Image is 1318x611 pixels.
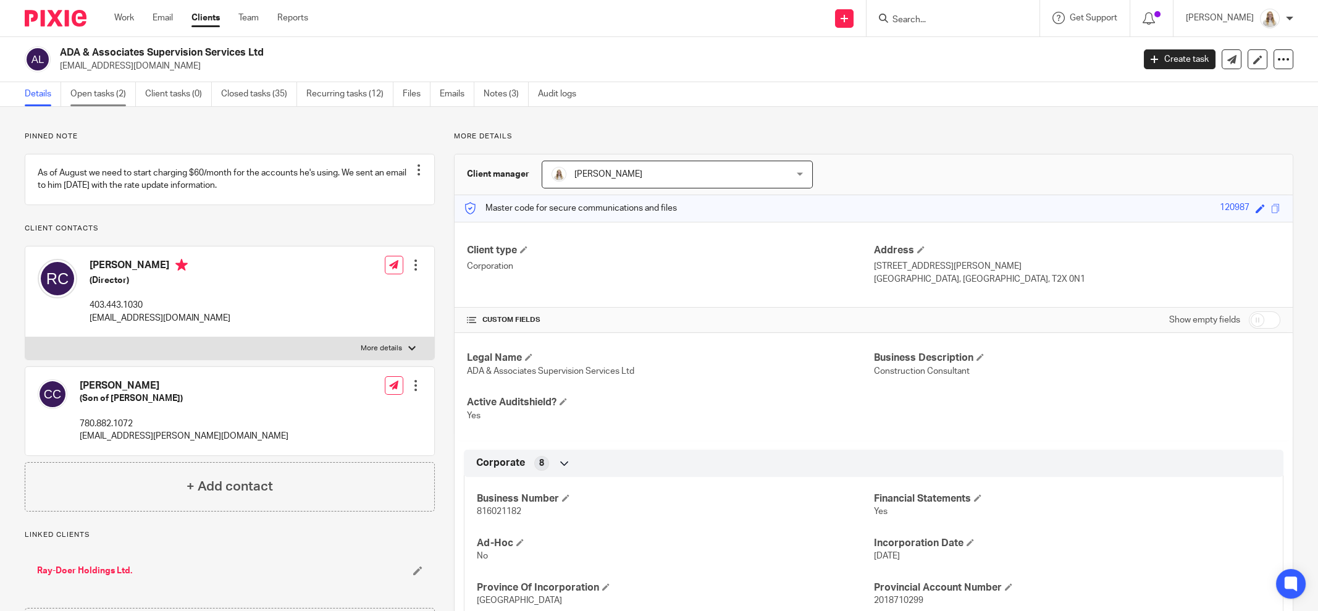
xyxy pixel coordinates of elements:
p: More details [361,343,402,353]
p: Linked clients [25,530,435,540]
p: 403.443.1030 [90,299,230,311]
p: Pinned note [25,132,435,141]
p: [EMAIL_ADDRESS][DOMAIN_NAME] [90,312,230,324]
h4: Provincial Account Number [874,581,1270,594]
a: Work [114,12,134,24]
a: Files [403,82,430,106]
label: Show empty fields [1169,314,1240,326]
a: Notes (3) [484,82,529,106]
span: [GEOGRAPHIC_DATA] [477,596,562,605]
span: [DATE] [874,552,900,560]
span: 8 [539,457,544,470]
a: Emails [440,82,474,106]
a: Email [153,12,173,24]
h4: Legal Name [467,352,873,364]
img: svg%3E [38,379,67,409]
h4: Province Of Incorporation [477,581,873,594]
h4: + Add contact [187,477,273,496]
p: [STREET_ADDRESS][PERSON_NAME] [874,260,1280,272]
a: Open tasks (2) [70,82,136,106]
span: Yes [467,411,481,420]
h4: Business Description [874,352,1280,364]
a: Recurring tasks (12) [306,82,393,106]
i: Primary [175,259,188,271]
span: 2018710299 [874,596,923,605]
h4: Incorporation Date [874,537,1270,550]
h4: Address [874,244,1280,257]
img: Headshot%2011-2024%20white%20background%20square%202.JPG [552,167,566,182]
h2: ADA & Associates Supervision Services Ltd [60,46,912,59]
p: [EMAIL_ADDRESS][DOMAIN_NAME] [60,60,1125,72]
img: svg%3E [25,46,51,72]
span: Yes [874,507,888,516]
span: ADA & Associates Supervision Services Ltd [467,367,634,376]
span: Construction Consultant [874,367,970,376]
span: Get Support [1070,14,1117,22]
a: Ray-Doer Holdings Ltd. [37,565,132,577]
a: Clients [191,12,220,24]
a: Closed tasks (35) [221,82,297,106]
span: No [477,552,488,560]
h4: CUSTOM FIELDS [467,315,873,325]
img: Headshot%2011-2024%20white%20background%20square%202.JPG [1260,9,1280,28]
a: Reports [277,12,308,24]
a: Client tasks (0) [145,82,212,106]
a: Create task [1144,49,1215,69]
h4: Active Auditshield? [467,396,873,409]
p: Client contacts [25,224,435,234]
h4: Ad-Hoc [477,537,873,550]
p: 780.882.1072 [80,418,288,430]
p: More details [454,132,1293,141]
h4: Client type [467,244,873,257]
h4: [PERSON_NAME] [80,379,288,392]
p: [PERSON_NAME] [1186,12,1254,24]
div: 120987 [1220,201,1249,216]
p: Corporation [467,260,873,272]
h5: (Son of [PERSON_NAME]) [80,392,288,405]
p: [GEOGRAPHIC_DATA], [GEOGRAPHIC_DATA], T2X 0N1 [874,273,1280,285]
p: [EMAIL_ADDRESS][PERSON_NAME][DOMAIN_NAME] [80,430,288,442]
h4: [PERSON_NAME] [90,259,230,274]
span: 816021182 [477,507,521,516]
p: Master code for secure communications and files [464,202,677,214]
span: [PERSON_NAME] [574,170,642,179]
input: Search [891,15,1002,26]
h4: Financial Statements [874,492,1270,505]
a: Details [25,82,61,106]
h3: Client manager [467,168,529,180]
img: Pixie [25,10,86,27]
img: svg%3E [38,259,77,298]
a: Audit logs [538,82,586,106]
h5: (Director) [90,274,230,287]
span: Corporate [476,457,525,470]
h4: Business Number [477,492,873,505]
a: Team [238,12,259,24]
